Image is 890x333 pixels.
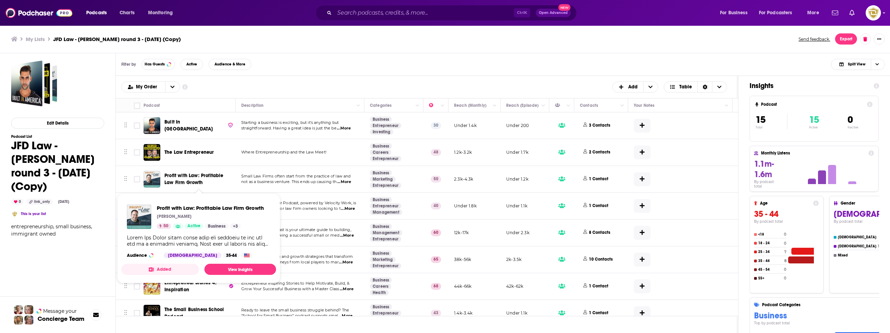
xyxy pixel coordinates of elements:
[370,143,392,149] a: Business
[144,305,160,322] a: The Small Business School Podcast
[157,214,192,219] p: [PERSON_NAME]
[115,7,139,18] a: Charts
[157,205,264,211] span: Profit with Law: Profitable Law Firm Growth
[370,183,401,188] a: Entrepreneur
[241,254,353,259] span: Law firm marketing and growth strategies that transform
[370,284,391,289] a: Careers
[755,126,787,129] p: Total
[589,256,613,262] p: 10 Contacts
[241,150,326,154] span: Where Entrepreneurship and the Law Meet!
[664,81,727,93] button: Choose View
[589,310,608,316] p: 1 Contact
[454,256,471,262] p: 38k-56k
[241,174,351,179] span: Small Law Firms often start from the practice of law and
[180,59,203,70] button: Active
[370,209,402,215] a: Management
[38,315,84,322] h3: Concierge Team
[123,308,128,318] button: Move
[26,36,45,42] a: My Lists
[337,179,351,185] span: ...More
[612,81,658,93] button: + Add
[618,101,626,110] button: Column Actions
[186,62,197,66] span: Active
[589,283,608,289] p: 1 Contact
[580,304,614,322] button: 1 Contact
[334,7,514,18] input: Search podcasts, credits, & more...
[431,122,441,129] p: 30
[754,209,819,219] h3: 35 - 44
[134,176,140,182] span: Toggle select row
[589,176,608,182] p: 1 Contact
[506,283,523,289] p: 42k-62k
[796,36,832,42] button: Send feedback.
[241,308,349,312] span: Ready to leave the small business struggle behind? The
[53,36,181,42] h3: JFD Law - [PERSON_NAME] round 3 - [DATE] (Copy)
[506,149,528,155] p: Under 1.7k
[14,316,23,325] img: Jon Profile
[758,268,783,272] h4: 45 - 54
[136,85,160,89] span: My Order
[241,227,351,232] span: The Lawyerist Podcast is your ultimate guide to building,
[14,305,23,314] img: Sydney Profile
[539,101,548,110] button: Column Actions
[121,264,199,275] button: Added
[230,223,241,229] a: +3
[163,223,168,230] span: 50
[580,197,614,215] button: 1 Contact
[134,122,140,129] span: Toggle select row
[164,119,233,133] a: Built In [GEOGRAPHIC_DATA]
[165,82,180,92] button: open menu
[506,256,521,262] p: 2k-3.5k
[339,313,353,319] span: ...More
[558,4,571,11] span: New
[228,122,233,128] img: verified Badge
[784,241,786,246] h4: 0
[866,5,881,21] img: User Profile
[241,200,356,205] span: The Law Firm Owner Podcast, powered by Velocity Work, is
[784,276,786,280] h4: 0
[209,59,251,70] button: Audience & More
[164,306,233,320] a: The Small Business School Podcast
[144,171,160,188] img: Profit with Law: Profitable Law Firm Growth
[539,11,568,15] span: Open Advanced
[720,8,747,18] span: For Business
[122,85,165,89] button: open menu
[164,149,214,156] a: The Law Entrepreneur
[431,283,441,290] p: 68
[589,230,610,236] p: 8 Contacts
[6,6,72,19] a: Podchaser - Follow, Share and Rate Podcasts
[144,117,160,134] a: Built In America
[506,310,527,316] p: Under 1.1k
[831,59,885,70] button: Choose View
[11,118,104,129] button: Edit Details
[141,59,175,70] button: Has Guests
[431,203,441,209] p: 40
[454,310,473,316] p: 1.4k-3.4k
[589,122,610,128] p: 3 Contacts
[847,7,857,19] a: Show notifications dropdown
[762,302,890,307] h4: Podcast Categories
[370,117,392,122] a: Business
[148,8,173,18] span: Monitoring
[123,174,128,184] button: Move
[145,62,165,66] span: Has Guests
[431,176,441,183] p: 50
[241,126,337,130] span: straightforward. Having a great idea is just the be
[809,114,819,126] span: 15
[580,224,616,242] button: 8 Contacts
[758,241,783,245] h4: 18 - 24
[370,290,389,295] a: Health
[241,313,338,318] span: “School for Small Business” podcast supports smal
[760,201,810,206] h4: Age
[134,283,140,290] span: Toggle select row
[120,8,135,18] span: Charts
[143,7,182,18] button: open menu
[187,223,201,230] span: Active
[11,134,104,139] h3: Podcast List
[784,232,786,237] h4: 0
[809,126,819,129] p: Active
